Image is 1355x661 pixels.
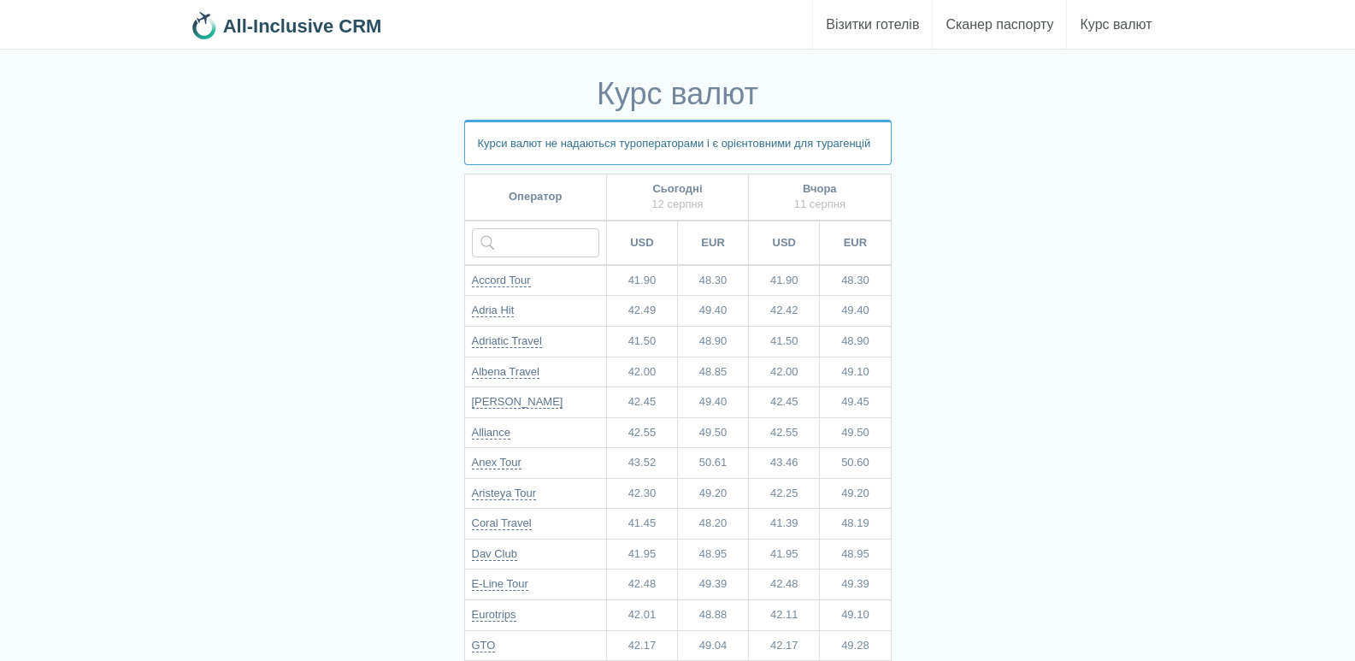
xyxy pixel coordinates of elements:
td: 49.50 [820,417,891,448]
td: 48.30 [820,265,891,296]
td: 42.01 [606,600,677,631]
td: 50.60 [820,448,891,479]
input: Введіть назву [472,228,599,257]
span: 11 серпня [794,198,845,210]
a: Accord Tour [472,274,531,287]
td: 41.45 [606,509,677,540]
td: 41.39 [749,509,820,540]
td: 48.30 [678,265,749,296]
td: 49.39 [678,570,749,600]
a: Coral Travel [472,516,532,530]
a: GTO [472,639,496,652]
td: 49.28 [820,630,891,661]
p: Курси валют не надаються туроператорами і є орієнтовними для турагенцій [464,120,892,165]
td: 42.17 [749,630,820,661]
a: [PERSON_NAME] [472,395,563,409]
td: 41.90 [749,265,820,296]
th: USD [606,221,677,265]
td: 48.20 [678,509,749,540]
td: 48.90 [820,326,891,357]
a: Albena Travel [472,365,540,379]
td: 42.48 [749,570,820,600]
td: 48.88 [678,600,749,631]
td: 41.50 [749,326,820,357]
b: Сьогодні [652,182,702,195]
td: 42.30 [606,478,677,509]
td: 42.11 [749,600,820,631]
td: 50.61 [678,448,749,479]
td: 49.40 [678,387,749,418]
a: Adriatic Travel [472,334,542,348]
td: 42.55 [606,417,677,448]
span: 12 серпня [651,198,703,210]
td: 49.50 [678,417,749,448]
a: Alliance [472,426,511,440]
td: 41.90 [606,265,677,296]
a: Aristeya Tour [472,487,537,500]
td: 49.45 [820,387,891,418]
td: 43.46 [749,448,820,479]
td: 48.90 [678,326,749,357]
a: Eurotrips [472,608,516,622]
td: 49.40 [820,296,891,327]
td: 42.49 [606,296,677,327]
th: Оператор [464,174,606,221]
a: Dav Club [472,547,517,561]
td: 42.42 [749,296,820,327]
td: 41.50 [606,326,677,357]
td: 48.85 [678,357,749,387]
th: EUR [820,221,891,265]
td: 49.20 [820,478,891,509]
td: 42.25 [749,478,820,509]
th: USD [749,221,820,265]
td: 41.95 [749,539,820,570]
td: 49.10 [820,357,891,387]
td: 48.19 [820,509,891,540]
td: 49.04 [678,630,749,661]
td: 42.00 [749,357,820,387]
th: EUR [678,221,749,265]
td: 48.95 [678,539,749,570]
a: Adria Hit [472,304,515,317]
td: 43.52 [606,448,677,479]
img: 32x32.png [191,12,218,39]
td: 49.20 [678,478,749,509]
td: 49.10 [820,600,891,631]
td: 42.55 [749,417,820,448]
td: 42.17 [606,630,677,661]
h1: Курс валют [464,77,892,111]
td: 49.40 [678,296,749,327]
b: Вчора [803,182,837,195]
td: 42.00 [606,357,677,387]
a: Anex Tour [472,456,521,469]
td: 49.39 [820,570,891,600]
td: 42.45 [606,387,677,418]
td: 48.95 [820,539,891,570]
a: E-Line Tour [472,577,528,591]
td: 41.95 [606,539,677,570]
td: 42.45 [749,387,820,418]
td: 42.48 [606,570,677,600]
b: All-Inclusive CRM [223,15,382,37]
